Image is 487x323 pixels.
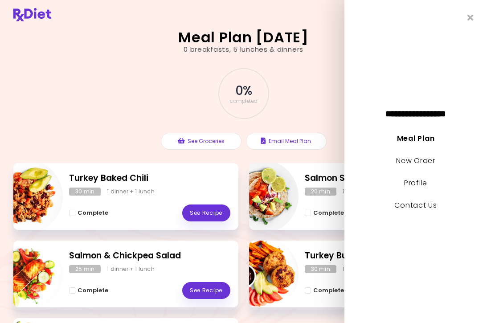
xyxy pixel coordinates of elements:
span: Complete [78,209,108,217]
button: Complete - Turkey Baked Chili [69,208,108,218]
span: Complete [78,287,108,294]
button: Complete - Turkey Burgers With Sweet Potato Fries [305,285,344,296]
a: See Recipe - Turkey Baked Chili [182,204,230,221]
button: See Groceries [161,133,241,150]
button: Complete - Salmon Salsa Tacos [305,208,344,218]
h2: Turkey Burgers With Sweet Potato Fries [305,249,466,262]
h2: Meal Plan [DATE] [178,30,309,45]
h2: Turkey Baked Chili [69,172,230,185]
span: completed [229,98,258,104]
img: RxDiet [13,8,51,21]
h2: Salmon Salsa Tacos [305,172,466,185]
div: 30 min [305,265,336,273]
div: 25 min [69,265,101,273]
button: Email Meal Plan [246,133,327,150]
a: Meal Plan [397,133,434,143]
div: 1 dinner + 1 lunch [343,188,390,196]
span: Complete [313,287,344,294]
span: Complete [313,209,344,217]
div: 1 dinner + 1 lunch [343,265,390,273]
div: 30 min [69,188,101,196]
div: 20 min [305,188,336,196]
button: Complete - Salmon & Chickpea Salad [69,285,108,296]
span: 0 % [235,83,252,98]
a: See Recipe - Salmon & Chickpea Salad [182,282,230,299]
img: Info - Turkey Burgers With Sweet Potato Fries [225,237,299,311]
img: Info - Salmon Salsa Tacos [225,159,299,233]
a: Contact Us [394,200,437,210]
div: 1 dinner + 1 lunch [107,188,155,196]
i: Close [467,13,474,22]
h2: Salmon & Chickpea Salad [69,249,230,262]
div: 0 breakfasts , 5 lunches & dinners [184,45,303,55]
div: 1 dinner + 1 lunch [107,265,155,273]
a: Profile [404,178,427,188]
a: New Order [396,155,435,166]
